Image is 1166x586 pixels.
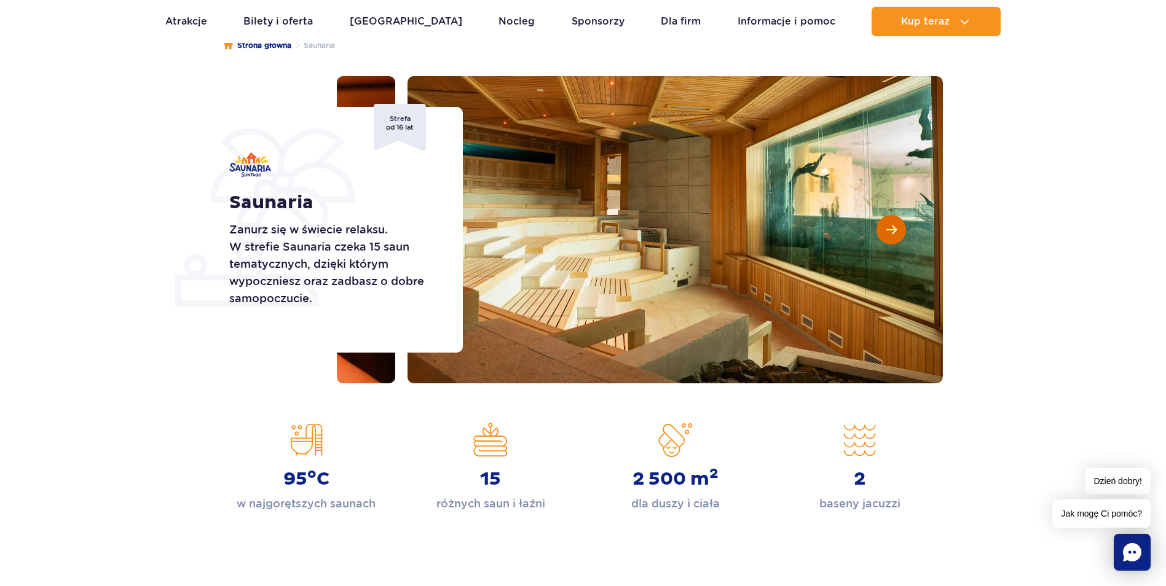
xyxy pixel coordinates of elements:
[480,468,501,490] strong: 15
[876,215,906,244] button: Następny slajd
[237,495,376,512] p: w najgorętszych saunach
[572,7,624,36] a: Sponsorzy
[165,7,207,36] a: Atrakcje
[819,495,900,512] p: baseny jacuzzi
[307,465,317,482] sup: o
[224,39,291,52] a: Strona główna
[436,495,545,512] p: różnych saun i łaźni
[229,221,435,307] p: Zanurz się w świecie relaksu. W strefie Saunaria czeka 15 saun tematycznych, dzięki którym wypocz...
[872,7,1001,36] button: Kup teraz
[1114,534,1151,571] div: Chat
[1052,499,1151,528] span: Jak mogę Ci pomóc?
[632,468,719,490] strong: 2 500 m
[661,7,701,36] a: Dla firm
[291,39,335,52] li: Saunaria
[283,468,329,490] strong: 95 C
[498,7,535,36] a: Nocleg
[374,104,426,151] div: Strefa od 16 lat
[631,495,720,512] p: dla duszy i ciała
[350,7,462,36] a: [GEOGRAPHIC_DATA]
[229,192,435,214] h1: Saunaria
[243,7,313,36] a: Bilety i oferta
[738,7,835,36] a: Informacje i pomoc
[709,465,719,482] sup: 2
[854,468,865,490] strong: 2
[1085,468,1151,494] span: Dzień dobry!
[901,16,950,27] span: Kup teraz
[229,152,271,177] img: Saunaria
